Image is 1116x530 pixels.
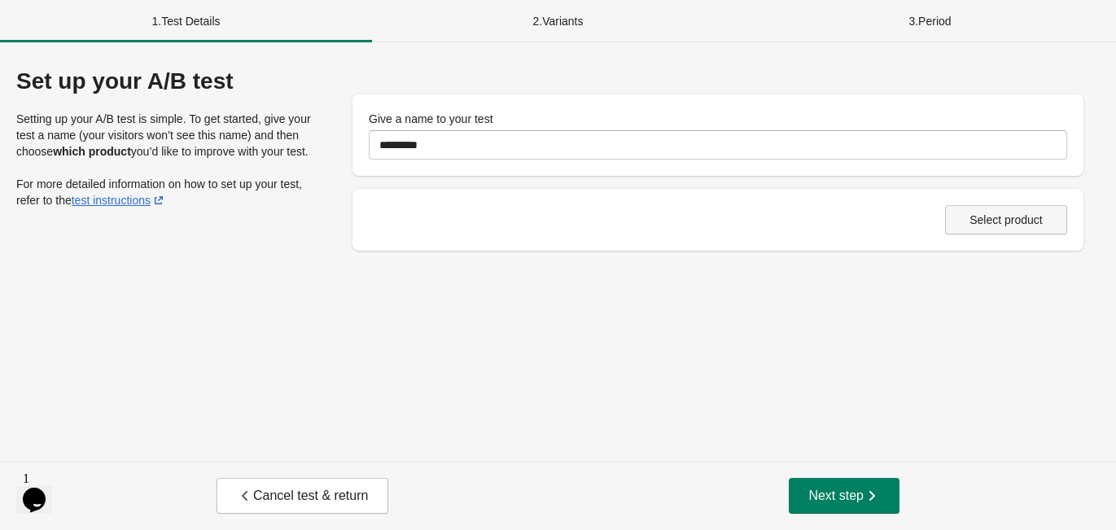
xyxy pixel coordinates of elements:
span: Select product [969,213,1043,226]
button: Next step [789,478,899,514]
span: Next step [808,488,880,504]
p: For more detailed information on how to set up your test, refer to the [16,176,320,208]
iframe: chat widget [16,465,68,514]
p: Setting up your A/B test is simple. To get started, give your test a name (your visitors won’t se... [16,111,320,160]
strong: which product [53,145,131,158]
button: Select product [945,205,1067,234]
div: Set up your A/B test [16,68,320,94]
label: Give a name to your test [369,111,493,127]
span: Cancel test & return [237,488,368,504]
button: Cancel test & return [217,478,388,514]
a: test instructions [72,194,167,207]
